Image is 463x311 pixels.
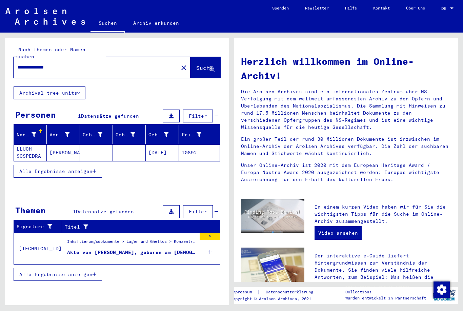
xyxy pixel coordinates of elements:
span: 1 [73,209,76,215]
div: Prisoner # [182,131,201,138]
span: Alle Ergebnisse anzeigen [19,168,93,174]
mat-icon: close [180,64,188,72]
mat-header-cell: Vorname [47,125,80,144]
div: Nachname [17,131,36,138]
img: Arolsen_neg.svg [5,8,85,25]
div: Personen [15,109,56,121]
button: Filter [183,205,213,218]
span: 1 [78,113,81,119]
div: Prisoner # [182,129,212,140]
span: Alle Ergebnisse anzeigen [19,271,93,277]
a: Impressum [230,289,257,296]
span: DE [441,6,449,11]
img: Zustimmung ändern [434,281,450,298]
span: Datensätze gefunden [76,209,134,215]
button: Suche [190,57,220,78]
span: Filter [189,209,207,215]
div: Nachname [17,129,46,140]
p: Copyright © Arolsen Archives, 2021 [230,296,321,302]
span: Filter [189,113,207,119]
div: 5 [200,233,220,240]
div: Geburtsname [83,131,102,138]
p: In einem kurzen Video haben wir für Sie die wichtigsten Tipps für die Suche im Online-Archiv zusa... [315,203,451,225]
div: Geburtsdatum [148,131,168,138]
a: Suchen [90,15,125,33]
mat-header-cell: Prisoner # [179,125,220,144]
div: Geburt‏ [116,129,145,140]
img: video.jpg [241,199,304,233]
div: Titel [65,223,203,231]
p: Der interaktive e-Guide liefert Hintergrundwissen zum Verständnis der Dokumente. Sie finden viele... [315,252,451,295]
div: Geburtsname [83,129,113,140]
a: Datenschutzerklärung [260,289,321,296]
img: yv_logo.png [431,287,457,304]
div: Signature [17,221,62,232]
mat-cell: [DATE] [146,144,179,161]
div: Akte von [PERSON_NAME], geboren am [DEMOGRAPHIC_DATA] [67,249,196,256]
div: Signature [17,223,53,230]
div: Themen [15,204,46,216]
h1: Herzlich willkommen im Online-Archiv! [241,54,451,83]
p: Unser Online-Archiv ist 2020 mit dem European Heritage Award / Europa Nostra Award 2020 ausgezeic... [241,162,451,183]
div: Vorname [49,131,69,138]
mat-header-cell: Nachname [14,125,47,144]
mat-header-cell: Geburtsdatum [146,125,179,144]
div: Inhaftierungsdokumente > Lager und Ghettos > Konzentrationslager [GEOGRAPHIC_DATA] > Individuelle... [67,238,196,248]
mat-header-cell: Geburtsname [80,125,113,144]
div: Vorname [49,129,79,140]
p: Ein großer Teil der rund 30 Millionen Dokumente ist inzwischen im Online-Archiv der Arolsen Archi... [241,136,451,157]
div: Geburt‏ [116,131,135,138]
span: Datensätze gefunden [81,113,139,119]
a: Video ansehen [315,226,362,240]
button: Alle Ergebnisse anzeigen [14,165,102,178]
button: Filter [183,110,213,122]
div: | [230,289,321,296]
mat-cell: [PERSON_NAME] [47,144,80,161]
div: Geburtsdatum [148,129,178,140]
a: Archiv erkunden [125,15,187,31]
button: Archival tree units [14,86,85,99]
span: Suche [196,64,213,71]
img: eguide.jpg [241,248,304,290]
mat-label: Nach Themen oder Namen suchen [16,46,85,60]
button: Clear [177,61,190,74]
p: Die Arolsen Archives Online-Collections [345,283,430,295]
p: Die Arolsen Archives sind ein internationales Zentrum über NS-Verfolgung mit dem weltweit umfasse... [241,88,451,131]
button: Alle Ergebnisse anzeigen [14,268,102,281]
p: wurden entwickelt in Partnerschaft mit [345,295,430,307]
td: [TECHNICAL_ID] [14,233,62,264]
mat-cell: 10892 [179,144,220,161]
div: Titel [65,221,212,232]
mat-header-cell: Geburt‏ [113,125,146,144]
mat-cell: SOSPEDRA LLUCH SOSPEDRA LLUCH [14,144,47,161]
